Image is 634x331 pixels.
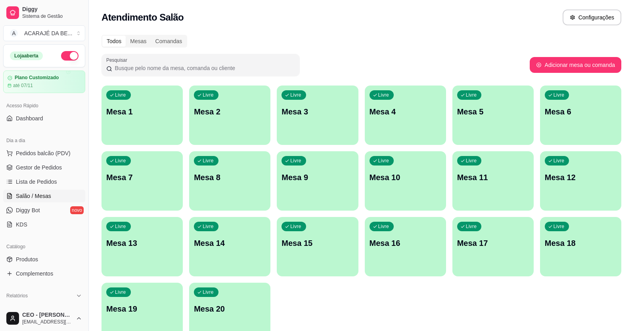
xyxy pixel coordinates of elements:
span: Diggy Bot [16,206,40,214]
p: Mesa 7 [106,172,178,183]
p: Mesa 14 [194,238,266,249]
a: KDS [3,218,85,231]
p: Mesa 17 [457,238,529,249]
button: LivreMesa 11 [452,151,534,211]
a: Gestor de Pedidos [3,161,85,174]
span: Sistema de Gestão [22,13,82,19]
p: Livre [378,158,389,164]
span: A [10,29,18,37]
input: Pesquisar [112,64,295,72]
p: Mesa 8 [194,172,266,183]
span: Relatórios [6,293,28,299]
p: Mesa 13 [106,238,178,249]
a: Relatórios de vendas [3,302,85,315]
button: LivreMesa 7 [102,151,183,211]
button: Alterar Status [61,51,79,61]
a: Plano Customizadoaté 07/11 [3,70,85,93]
button: Configurações [563,10,621,25]
div: Todos [102,36,126,47]
div: Catálogo [3,240,85,253]
p: Mesa 11 [457,172,529,183]
span: Dashboard [16,114,43,122]
p: Livre [203,223,214,230]
a: DiggySistema de Gestão [3,3,85,22]
article: Plano Customizado [15,75,59,81]
p: Livre [466,158,477,164]
p: Livre [203,289,214,295]
p: Livre [203,158,214,164]
p: Livre [554,223,565,230]
p: Mesa 6 [545,106,617,117]
button: LivreMesa 5 [452,86,534,145]
p: Livre [115,92,126,98]
span: Salão / Mesas [16,192,51,200]
span: Gestor de Pedidos [16,164,62,171]
p: Livre [466,223,477,230]
button: LivreMesa 1 [102,86,183,145]
button: LivreMesa 12 [540,151,621,211]
p: Livre [378,223,389,230]
button: Pedidos balcão (PDV) [3,147,85,160]
button: LivreMesa 6 [540,86,621,145]
p: Mesa 1 [106,106,178,117]
button: Select a team [3,25,85,41]
p: Livre [466,92,477,98]
button: LivreMesa 10 [365,151,446,211]
span: [EMAIL_ADDRESS][DOMAIN_NAME] [22,319,73,325]
button: LivreMesa 14 [189,217,270,276]
a: Complementos [3,267,85,280]
p: Mesa 4 [370,106,441,117]
p: Mesa 19 [106,303,178,314]
p: Livre [378,92,389,98]
button: LivreMesa 13 [102,217,183,276]
h2: Atendimento Salão [102,11,184,24]
div: Dia a dia [3,134,85,147]
button: LivreMesa 17 [452,217,534,276]
p: Mesa 10 [370,172,441,183]
p: Mesa 15 [282,238,353,249]
div: Loja aberta [10,51,43,60]
p: Livre [554,158,565,164]
p: Mesa 20 [194,303,266,314]
p: Livre [115,223,126,230]
p: Livre [115,158,126,164]
button: LivreMesa 4 [365,86,446,145]
a: Produtos [3,253,85,266]
a: Salão / Mesas [3,190,85,202]
p: Mesa 3 [282,106,353,117]
button: LivreMesa 15 [277,217,358,276]
span: Pedidos balcão (PDV) [16,149,71,157]
p: Mesa 18 [545,238,617,249]
p: Livre [290,158,301,164]
p: Livre [290,223,301,230]
div: Acesso Rápido [3,99,85,112]
div: Mesas [126,36,151,47]
p: Livre [203,92,214,98]
span: CEO - [PERSON_NAME] [22,312,73,319]
p: Livre [290,92,301,98]
p: Mesa 12 [545,172,617,183]
a: Dashboard [3,112,85,125]
span: Produtos [16,255,38,263]
button: LivreMesa 3 [277,86,358,145]
div: Comandas [151,36,187,47]
button: Adicionar mesa ou comanda [530,57,621,73]
span: Diggy [22,6,82,13]
article: até 07/11 [13,82,33,89]
p: Livre [554,92,565,98]
a: Diggy Botnovo [3,204,85,217]
p: Mesa 9 [282,172,353,183]
button: CEO - [PERSON_NAME][EMAIL_ADDRESS][DOMAIN_NAME] [3,309,85,328]
a: Lista de Pedidos [3,175,85,188]
button: LivreMesa 8 [189,151,270,211]
p: Mesa 5 [457,106,529,117]
span: Complementos [16,270,53,278]
p: Mesa 16 [370,238,441,249]
span: Relatórios de vendas [16,304,68,312]
span: KDS [16,221,27,228]
button: LivreMesa 16 [365,217,446,276]
button: LivreMesa 9 [277,151,358,211]
button: LivreMesa 2 [189,86,270,145]
p: Livre [115,289,126,295]
p: Mesa 2 [194,106,266,117]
